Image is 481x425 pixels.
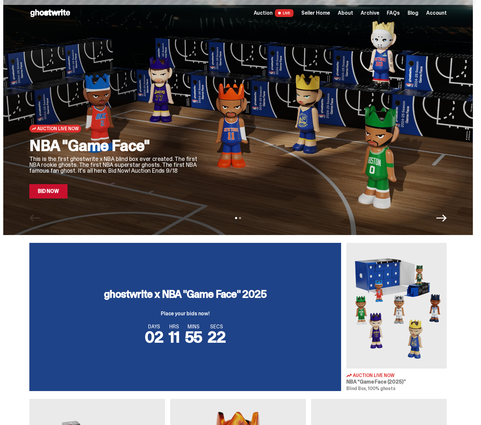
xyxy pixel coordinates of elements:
h3: NBA “Game Face (2025)” [346,379,447,385]
span: 55 [185,327,203,347]
img: Game Face (2025) [346,243,447,369]
span: Blind Box, [346,386,367,391]
span: 11 [169,327,180,347]
span: Auction Live Now [353,373,395,378]
p: Place your bids now! [104,311,266,316]
button: View slide 2 [239,217,241,219]
p: This is the first ghostwrite x NBA blind box ever created. The first NBA rookie ghosts. The first... [29,156,199,174]
a: Auction LIVE [254,9,293,17]
h2: NBA "Game Face" [29,138,199,153]
span: HRS [169,324,180,329]
span: 100% ghosts [368,386,395,391]
a: Archive [361,10,379,16]
a: Blog [408,10,418,16]
h3: ghostwrite x NBA "Game Face" 2025 [104,289,266,299]
span: SECS [207,324,226,329]
span: MINS [185,324,203,329]
a: About [338,10,353,16]
a: Account [426,10,447,16]
span: Auction Live Now [37,126,79,131]
button: View slide 1 [235,217,237,219]
a: Bid Now [29,184,68,198]
a: FAQs [387,10,399,16]
span: 02 [145,327,163,347]
span: LIVE [275,9,293,17]
button: Next [436,213,447,223]
span: Auction [254,10,273,16]
a: Game Face (2025) Auction Live Now [346,243,447,391]
a: Seller Home [301,10,330,16]
span: 22 [207,327,226,347]
span: DAYS [145,324,163,329]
